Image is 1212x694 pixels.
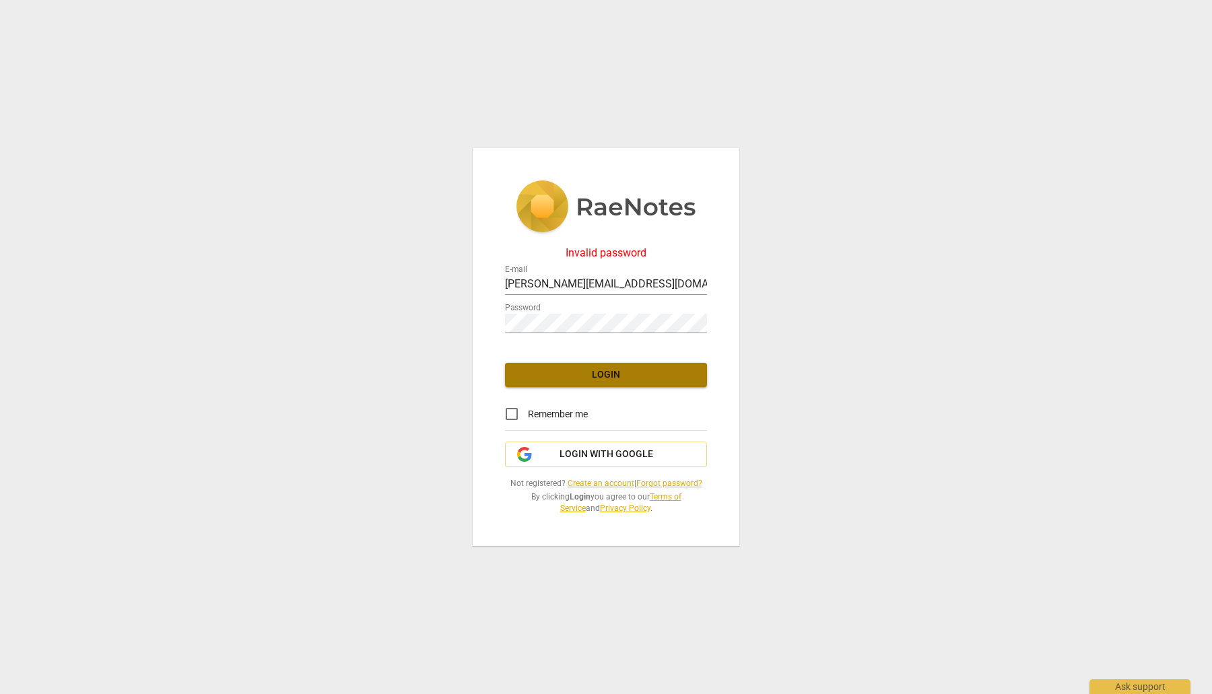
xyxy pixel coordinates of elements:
[505,247,707,259] div: Invalid password
[1089,679,1190,694] div: Ask support
[505,304,541,312] label: Password
[505,478,707,489] span: Not registered? |
[560,448,653,461] span: Login with Google
[636,479,702,488] a: Forgot password?
[505,442,707,467] button: Login with Google
[600,504,650,513] a: Privacy Policy
[528,407,588,421] span: Remember me
[568,479,634,488] a: Create an account
[516,180,696,236] img: 5ac2273c67554f335776073100b6d88f.svg
[505,491,707,514] span: By clicking you agree to our and .
[516,368,696,382] span: Login
[505,266,527,274] label: E-mail
[570,492,591,501] b: Login
[505,363,707,387] button: Login
[560,492,681,513] a: Terms of Service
